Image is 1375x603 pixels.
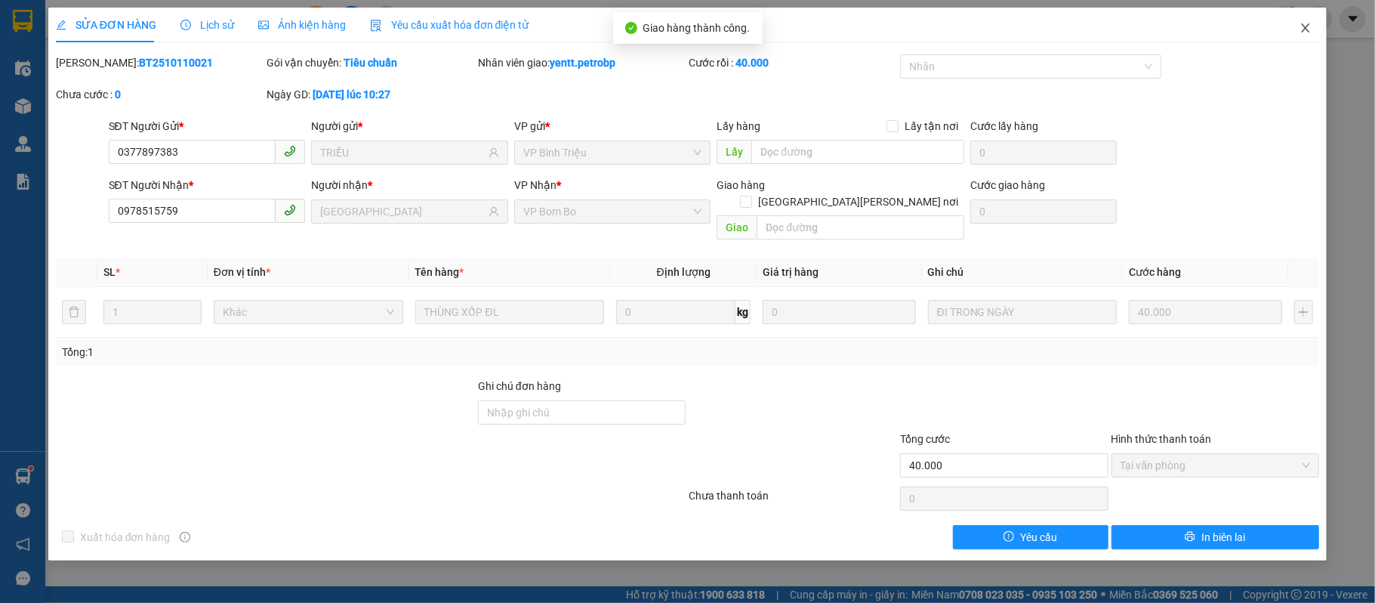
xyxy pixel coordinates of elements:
b: Tiêu chuẩn [344,57,397,69]
span: printer [1185,531,1195,543]
button: plus [1294,300,1314,324]
input: Dọc đường [751,140,964,164]
span: Lịch sử [180,19,234,31]
span: Giao hàng [717,179,765,191]
span: close [1299,22,1312,34]
span: VP Bình Triệu [523,141,702,164]
span: Xuất hóa đơn hàng [74,529,177,546]
div: Cước rồi : [689,54,897,71]
div: Nhân viên giao: [478,54,686,71]
span: clock-circle [180,20,191,30]
input: 0 [1129,300,1281,324]
label: Cước lấy hàng [970,120,1038,132]
span: In biên lai [1201,529,1245,546]
span: kg [735,300,751,324]
span: Giá trị hàng [763,266,819,278]
div: Tổng: 1 [62,344,532,360]
span: [GEOGRAPHIC_DATA][PERSON_NAME] nơi [752,193,964,210]
div: [PERSON_NAME]: [56,54,264,71]
span: Đơn vị tính [214,266,270,278]
div: SĐT Người Nhận [109,177,306,193]
span: phone [284,145,296,157]
span: picture [258,20,269,30]
img: icon [370,20,382,32]
span: Định lượng [657,266,711,278]
span: Giao hàng thành công. [643,22,751,34]
div: Chưa thanh toán [687,487,899,514]
span: info-circle [180,532,190,543]
span: Lấy hàng [717,120,760,132]
button: printerIn biên lai [1111,525,1320,549]
span: Tại văn phòng [1121,454,1311,477]
b: yentt.petrobp [550,57,615,69]
span: check-circle [625,22,637,34]
span: Lấy tận nơi [899,118,964,135]
b: BT2510110021 [139,57,213,69]
div: SĐT Người Gửi [109,118,306,135]
span: phone [284,204,296,216]
button: Close [1284,8,1327,50]
span: Tên hàng [415,266,464,278]
input: Dọc đường [757,215,964,240]
button: exclamation-circleYêu cầu [953,525,1108,549]
span: Giao [717,215,757,240]
input: Tên người gửi [320,144,486,161]
input: Cước lấy hàng [970,141,1116,165]
span: SỬA ĐƠN HÀNG [56,19,156,31]
span: Cước hàng [1129,266,1181,278]
b: 0 [115,88,121,100]
label: Hình thức thanh toán [1111,433,1212,445]
div: Người gửi [311,118,508,135]
label: Cước giao hàng [970,179,1045,191]
span: VP Bom Bo [523,200,702,223]
div: Gói vận chuyển: [267,54,475,71]
div: Ngày GD: [267,86,475,103]
input: Ghi Chú [928,300,1118,324]
input: Tên người nhận [320,203,486,220]
span: exclamation-circle [1004,531,1014,543]
span: edit [56,20,66,30]
div: Người nhận [311,177,508,193]
input: Ghi chú đơn hàng [478,400,686,425]
div: VP gửi [514,118,711,135]
span: Yêu cầu [1020,529,1057,546]
span: SL [103,266,116,278]
span: Khác [223,301,394,323]
label: Ghi chú đơn hàng [478,380,561,392]
span: user [489,206,499,217]
span: VP Nhận [514,179,556,191]
span: Tổng cước [900,433,950,445]
span: Lấy [717,140,751,164]
span: Yêu cầu xuất hóa đơn điện tử [370,19,529,31]
input: VD: Bàn, Ghế [415,300,605,324]
th: Ghi chú [922,258,1124,287]
div: Chưa cước : [56,86,264,103]
input: Cước giao hàng [970,199,1116,224]
span: Ảnh kiện hàng [258,19,346,31]
input: 0 [763,300,915,324]
span: user [489,147,499,158]
button: delete [62,300,86,324]
b: [DATE] lúc 10:27 [313,88,390,100]
b: 40.000 [735,57,769,69]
